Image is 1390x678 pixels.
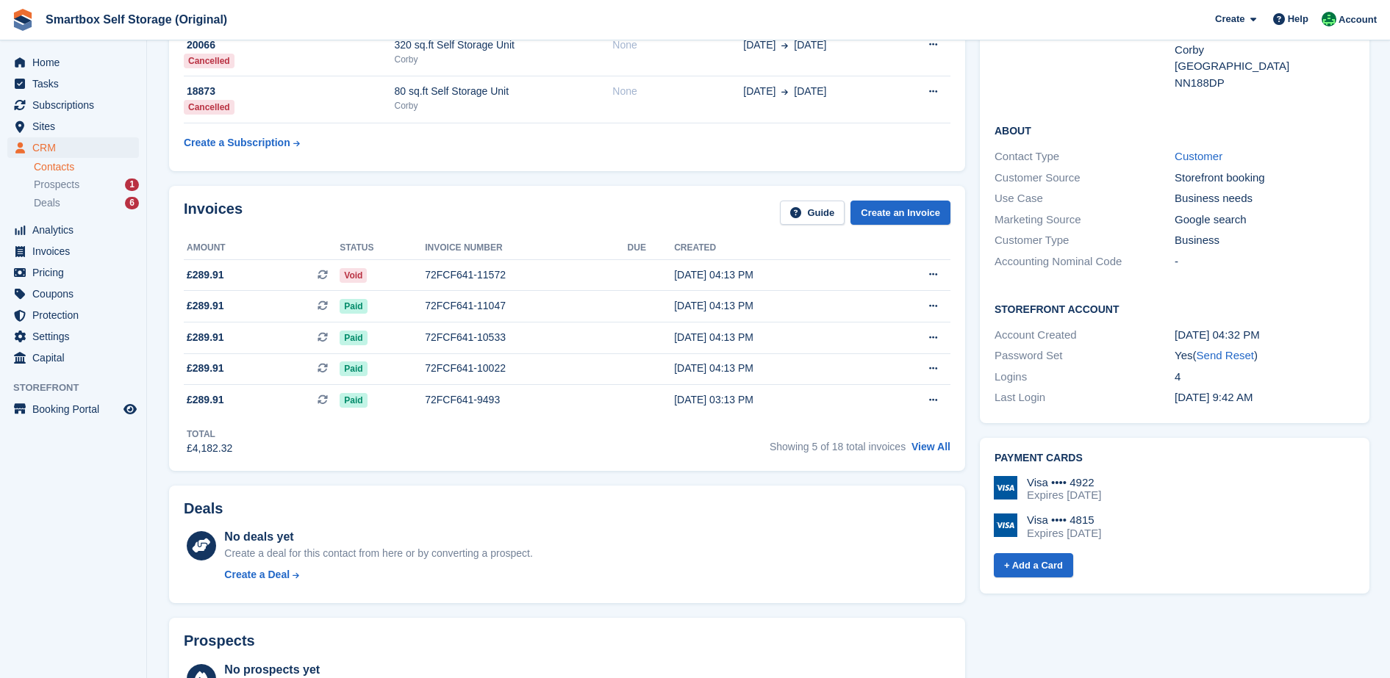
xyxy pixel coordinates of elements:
[994,513,1017,537] img: Visa Logo
[184,100,234,115] div: Cancelled
[674,267,873,283] div: [DATE] 04:13 PM
[184,201,243,225] h2: Invoices
[125,178,139,191] div: 1
[995,347,1175,364] div: Password Set
[32,399,121,419] span: Booking Portal
[32,116,121,137] span: Sites
[187,267,224,283] span: £289.91
[34,177,139,192] a: Prospects 1
[995,232,1175,249] div: Customer Type
[1175,391,1253,403] time: 2023-06-09 08:42:51 UTC
[1322,12,1336,26] img: Kayleigh Devlin
[32,137,121,158] span: CRM
[7,347,139,368] a: menu
[340,331,367,345] span: Paid
[187,441,232,456] div: £4,182.32
[1193,349,1258,361] span: ( )
[394,99,612,112] div: Corby
[628,237,675,260] th: Due
[7,116,139,137] a: menu
[1027,488,1101,502] div: Expires [DATE]
[187,298,224,314] span: £289.91
[32,73,121,94] span: Tasks
[674,330,873,345] div: [DATE] 04:13 PM
[7,95,139,115] a: menu
[184,129,300,156] a: Create a Subscription
[1288,12,1308,26] span: Help
[425,361,627,376] div: 72FCF641-10022
[32,95,121,115] span: Subscriptions
[7,326,139,347] a: menu
[674,392,873,408] div: [DATE] 03:13 PM
[394,37,612,53] div: 320 sq.ft Self Storage Unit
[425,330,627,345] div: 72FCF641-10533
[184,135,290,151] div: Create a Subscription
[1175,170,1355,187] div: Storefront booking
[743,84,775,99] span: [DATE]
[1175,58,1355,75] div: [GEOGRAPHIC_DATA]
[743,37,775,53] span: [DATE]
[425,237,627,260] th: Invoice number
[7,399,139,419] a: menu
[794,37,826,53] span: [DATE]
[32,347,121,368] span: Capital
[394,84,612,99] div: 80 sq.ft Self Storage Unit
[13,381,146,395] span: Storefront
[184,500,223,517] h2: Deals
[995,327,1175,344] div: Account Created
[184,37,394,53] div: 20066
[184,54,234,68] div: Cancelled
[187,361,224,376] span: £289.91
[32,326,121,347] span: Settings
[995,369,1175,386] div: Logins
[394,53,612,66] div: Corby
[340,299,367,314] span: Paid
[1175,369,1355,386] div: 4
[34,196,60,210] span: Deals
[994,553,1073,577] a: + Add a Card
[224,528,532,546] div: No deals yet
[425,267,627,283] div: 72FCF641-11572
[34,160,139,174] a: Contacts
[7,241,139,262] a: menu
[121,400,139,418] a: Preview store
[674,361,873,376] div: [DATE] 04:13 PM
[224,567,290,583] div: Create a Deal
[674,298,873,314] div: [DATE] 04:13 PM
[911,441,950,452] a: View All
[1027,476,1101,489] div: Visa •••• 4922
[184,84,394,99] div: 18873
[1175,253,1355,270] div: -
[1339,12,1377,27] span: Account
[1175,150,1222,162] a: Customer
[187,392,224,408] span: £289.91
[184,632,255,649] h2: Prospects
[425,392,627,408] div: 72FCF641-9493
[34,195,139,211] a: Deals 6
[340,237,425,260] th: Status
[32,52,121,73] span: Home
[125,197,139,209] div: 6
[224,567,532,583] a: Create a Deal
[340,393,367,408] span: Paid
[995,148,1175,165] div: Contact Type
[674,237,873,260] th: Created
[995,301,1355,316] h2: Storefront Account
[340,268,367,283] span: Void
[994,476,1017,500] img: Visa Logo
[34,178,79,192] span: Prospects
[1175,327,1355,344] div: [DATE] 04:32 PM
[612,84,743,99] div: None
[1175,347,1355,364] div: Yes
[7,305,139,325] a: menu
[850,201,950,225] a: Create an Invoice
[995,389,1175,406] div: Last Login
[32,241,121,262] span: Invoices
[995,212,1175,228] div: Marketing Source
[995,25,1175,91] div: Address
[794,84,826,99] span: [DATE]
[224,546,532,561] div: Create a deal for this contact from here or by converting a prospect.
[1175,42,1355,59] div: Corby
[32,305,121,325] span: Protection
[7,137,139,158] a: menu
